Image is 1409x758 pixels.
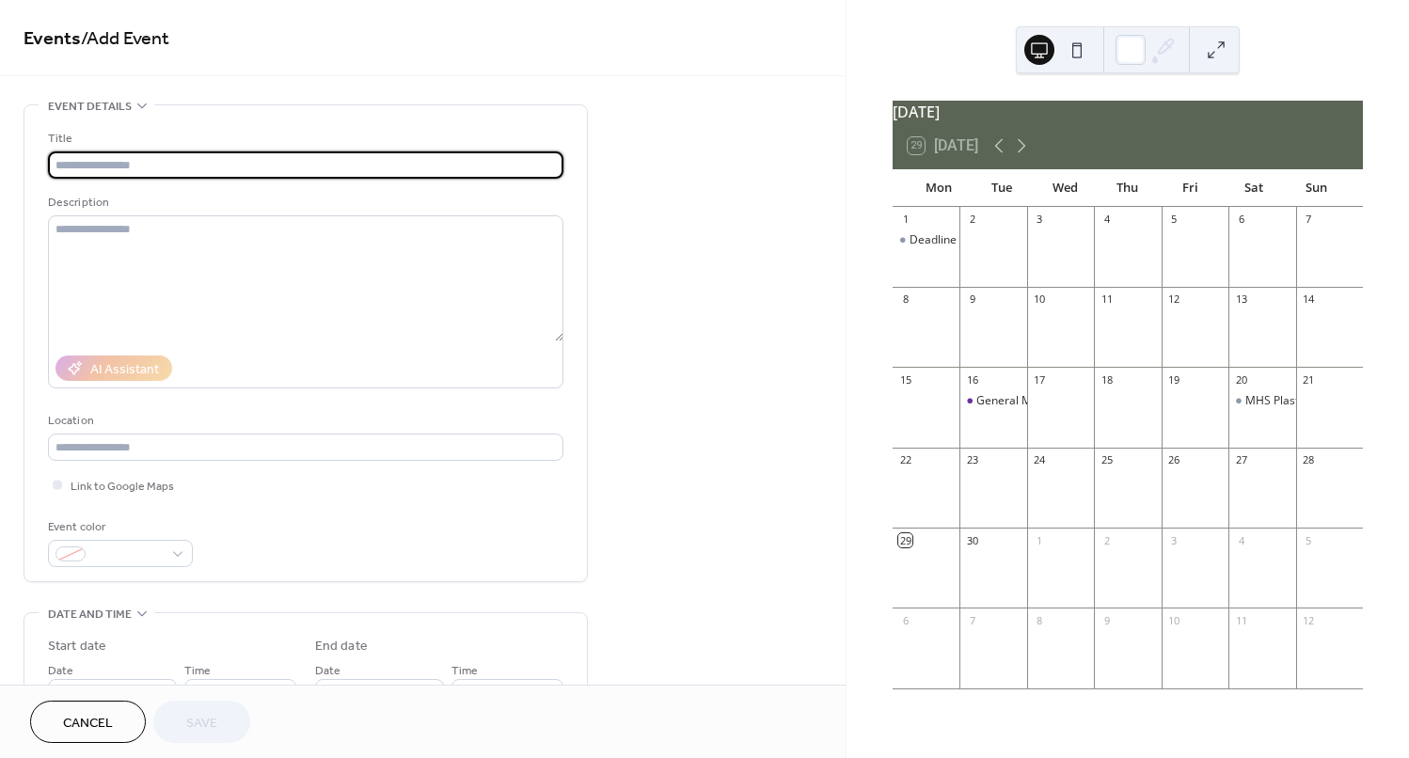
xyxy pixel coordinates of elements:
[965,292,979,307] div: 9
[908,169,971,207] div: Mon
[898,292,912,307] div: 8
[965,613,979,627] div: 7
[451,661,478,681] span: Time
[315,661,340,681] span: Date
[898,613,912,627] div: 6
[1234,453,1248,467] div: 27
[893,232,959,248] div: Deadline to order bubls
[1234,292,1248,307] div: 13
[1033,213,1047,227] div: 3
[898,453,912,467] div: 22
[1167,292,1181,307] div: 12
[910,232,1033,248] div: Deadline to order bubls
[30,701,146,743] button: Cancel
[24,21,81,57] a: Events
[63,714,113,734] span: Cancel
[1033,533,1047,547] div: 1
[1033,372,1047,387] div: 17
[1234,613,1248,627] div: 11
[1302,533,1316,547] div: 5
[1302,613,1316,627] div: 12
[1167,213,1181,227] div: 5
[971,169,1034,207] div: Tue
[1167,372,1181,387] div: 19
[1100,292,1114,307] div: 11
[1167,613,1181,627] div: 10
[1033,453,1047,467] div: 24
[1100,213,1114,227] div: 4
[1033,613,1047,627] div: 8
[48,661,73,681] span: Date
[1100,453,1114,467] div: 25
[1034,169,1097,207] div: Wed
[1302,292,1316,307] div: 14
[1234,533,1248,547] div: 4
[48,411,560,431] div: Location
[1033,292,1047,307] div: 10
[1100,372,1114,387] div: 18
[1234,213,1248,227] div: 6
[1167,533,1181,547] div: 3
[1167,453,1181,467] div: 26
[1159,169,1222,207] div: Fri
[898,213,912,227] div: 1
[893,101,1363,123] div: [DATE]
[1285,169,1348,207] div: Sun
[1302,372,1316,387] div: 21
[965,372,979,387] div: 16
[898,372,912,387] div: 15
[1100,533,1114,547] div: 2
[315,637,368,656] div: End date
[81,21,169,57] span: / Add Event
[48,193,560,213] div: Description
[48,637,106,656] div: Start date
[1100,613,1114,627] div: 9
[965,453,979,467] div: 23
[965,533,979,547] div: 30
[184,661,211,681] span: Time
[959,393,1026,409] div: General Meeting
[1228,393,1295,409] div: MHS Plastic Dripoff
[1222,169,1285,207] div: Sat
[71,477,174,497] span: Link to Google Maps
[1234,372,1248,387] div: 20
[1302,453,1316,467] div: 28
[48,97,132,117] span: Event details
[965,213,979,227] div: 2
[1096,169,1159,207] div: Thu
[976,393,1065,409] div: General Meeting
[1302,213,1316,227] div: 7
[48,517,189,537] div: Event color
[898,533,912,547] div: 29
[1245,393,1347,409] div: MHS Plastic Dripoff
[48,605,132,624] span: Date and time
[48,129,560,149] div: Title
